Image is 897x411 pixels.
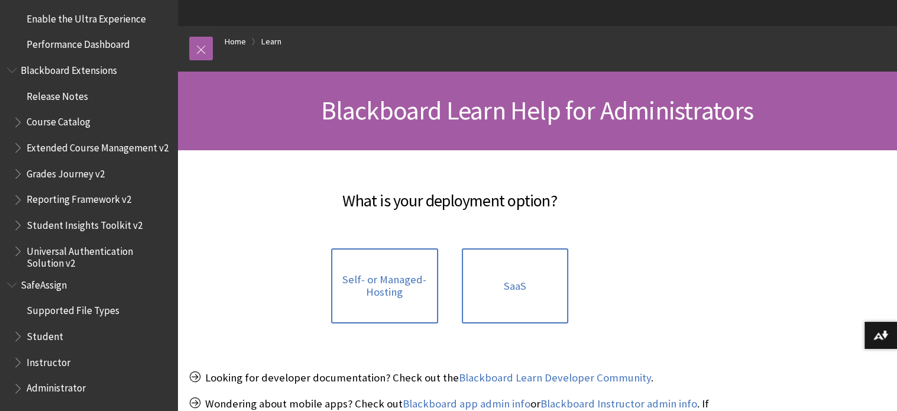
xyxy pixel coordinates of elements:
[338,273,430,299] span: Self- or Managed-Hosting
[27,164,105,180] span: Grades Journey v2
[27,378,86,394] span: Administrator
[331,248,438,323] a: Self- or Managed-Hosting
[504,280,526,293] span: SaaS
[540,397,697,411] a: Blackboard Instructor admin info
[7,275,170,398] nav: Book outline for Blackboard SafeAssign
[27,301,119,317] span: Supported File Types
[225,34,246,49] a: Home
[189,370,710,386] p: Looking for developer documentation? Check out the .
[27,241,169,269] span: Universal Authentication Solution v2
[27,138,169,154] span: Extended Course Management v2
[459,371,651,385] a: Blackboard Learn Developer Community
[21,60,117,76] span: Blackboard Extensions
[189,174,710,213] h2: What is your deployment option?
[27,215,143,231] span: Student Insights Toolkit v2
[27,35,130,51] span: Performance Dashboard
[27,326,63,342] span: Student
[27,112,90,128] span: Course Catalog
[27,86,88,102] span: Release Notes
[403,397,530,411] a: Blackboard app admin info
[261,34,281,49] a: Learn
[27,9,146,25] span: Enable the Ultra Experience
[320,94,753,127] span: Blackboard Learn Help for Administrators
[7,60,170,269] nav: Book outline for Blackboard Extensions
[27,190,131,206] span: Reporting Framework v2
[21,275,67,291] span: SafeAssign
[27,352,70,368] span: Instructor
[462,248,568,323] a: SaaS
